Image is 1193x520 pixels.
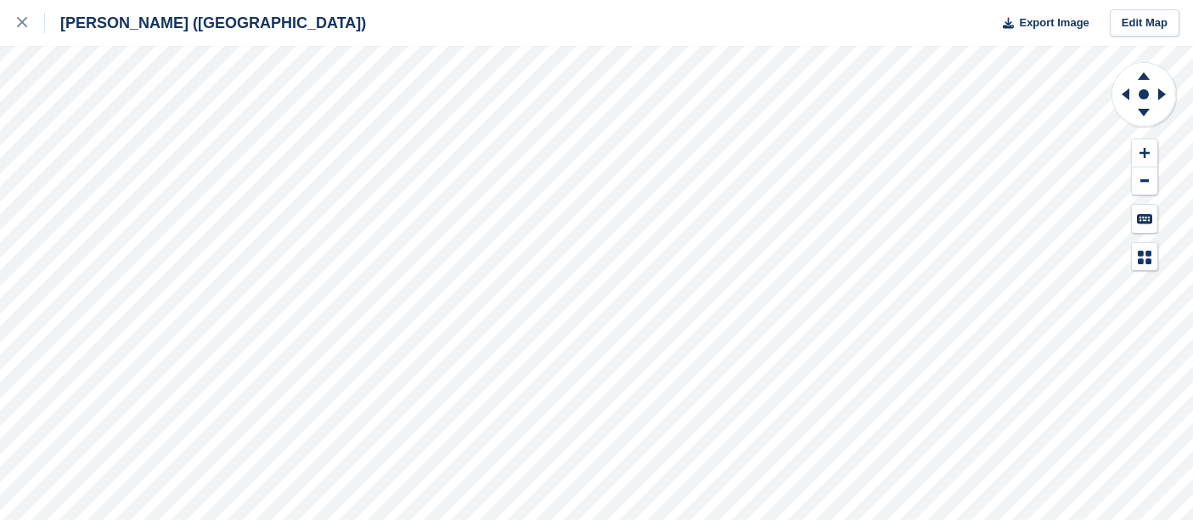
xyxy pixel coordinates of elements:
[1110,9,1179,37] a: Edit Map
[1132,243,1157,271] button: Map Legend
[45,13,366,33] div: [PERSON_NAME] ([GEOGRAPHIC_DATA])
[1132,167,1157,195] button: Zoom Out
[1019,14,1089,31] span: Export Image
[1132,139,1157,167] button: Zoom In
[1132,205,1157,233] button: Keyboard Shortcuts
[993,9,1089,37] button: Export Image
